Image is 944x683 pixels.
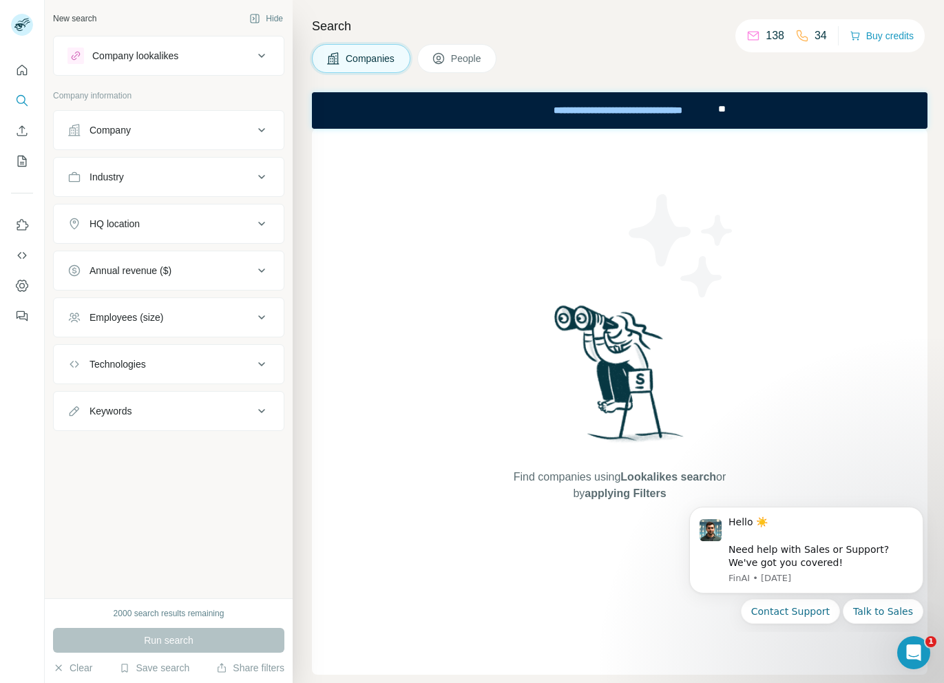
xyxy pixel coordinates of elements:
div: Annual revenue ($) [90,264,171,277]
button: Hide [240,8,293,29]
p: Company information [53,90,284,102]
button: Use Surfe API [11,243,33,268]
span: People [451,52,483,65]
button: Search [11,88,33,113]
button: Share filters [216,661,284,675]
div: HQ location [90,217,140,231]
button: HQ location [54,207,284,240]
span: applying Filters [585,487,666,499]
img: Surfe Illustration - Woman searching with binoculars [548,302,691,455]
button: Enrich CSV [11,118,33,143]
p: 138 [766,28,784,44]
button: Dashboard [11,273,33,298]
button: Industry [54,160,284,193]
img: Surfe Illustration - Stars [620,184,744,308]
button: Technologies [54,348,284,381]
iframe: Banner [312,92,927,129]
button: Quick start [11,58,33,83]
div: 2000 search results remaining [114,607,224,620]
button: Clear [53,661,92,675]
div: Keywords [90,404,132,418]
button: Company lookalikes [54,39,284,72]
button: Use Surfe on LinkedIn [11,213,33,238]
div: New search [53,12,96,25]
iframe: Intercom live chat [897,636,930,669]
p: 34 [815,28,827,44]
div: Employees (size) [90,311,163,324]
div: Company [90,123,131,137]
div: Company lookalikes [92,49,178,63]
button: My lists [11,149,33,174]
iframe: Intercom notifications message [669,494,944,632]
span: 1 [925,636,936,647]
div: Technologies [90,357,146,371]
span: Find companies using or by [510,469,730,502]
div: Industry [90,170,124,184]
button: Company [54,114,284,147]
button: Annual revenue ($) [54,254,284,287]
span: Companies [346,52,396,65]
button: Feedback [11,304,33,328]
h4: Search [312,17,927,36]
button: Keywords [54,395,284,428]
span: Lookalikes search [620,471,716,483]
button: Employees (size) [54,301,284,334]
button: Buy credits [850,26,914,45]
button: Save search [119,661,189,675]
